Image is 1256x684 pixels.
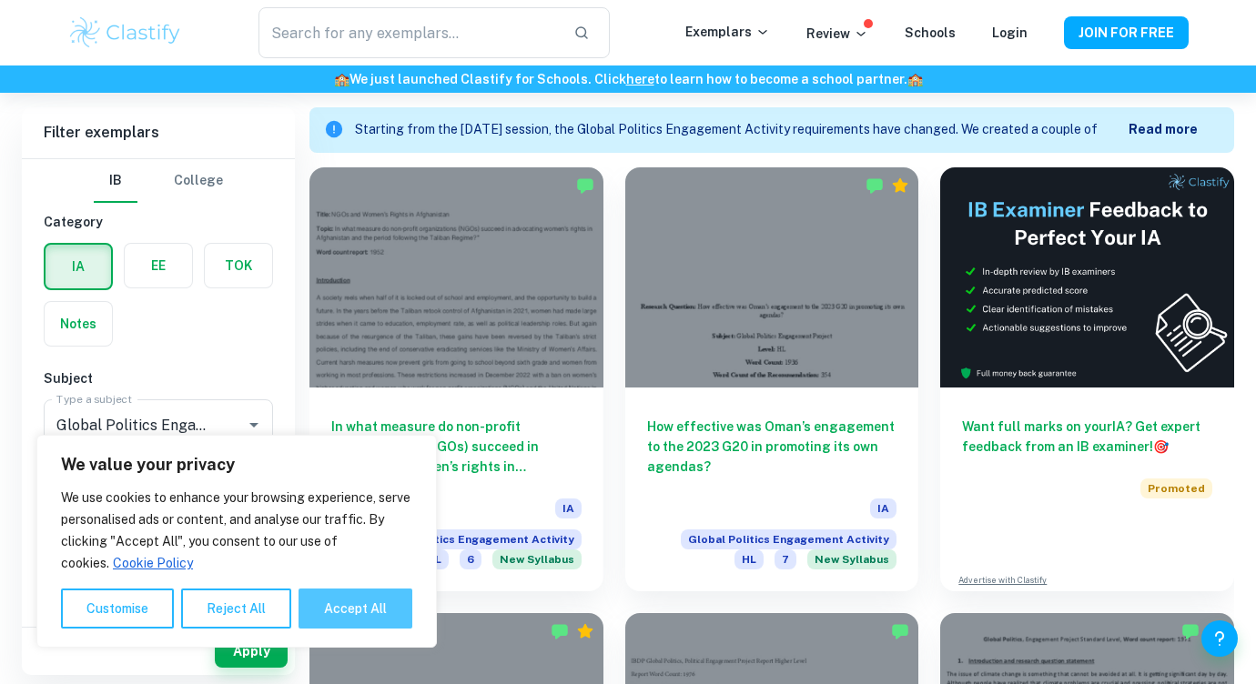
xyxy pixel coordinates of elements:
[681,529,896,549] span: Global Politics Engagement Activity
[61,588,174,629] button: Customise
[905,25,956,40] a: Schools
[61,454,412,476] p: We value your privacy
[551,622,569,640] img: Marked
[174,159,223,203] button: College
[299,588,412,629] button: Accept All
[734,549,764,569] span: HL
[807,549,896,569] div: Starting from the May 2026 session, the Global Politics Engagement Activity requirements have cha...
[891,176,909,195] div: Premium
[1140,478,1212,498] span: Promoted
[4,69,1252,89] h6: We just launched Clastify for Schools. Click to learn how to become a school partner.
[492,549,582,569] span: New Syllabus
[45,302,112,346] button: Notes
[258,7,559,58] input: Search for any exemplars...
[907,72,923,86] span: 🏫
[44,368,273,388] h6: Subject
[334,72,349,86] span: 🏫
[806,24,868,44] p: Review
[309,167,603,591] a: In what measure do non-profit organizations (NGOs) succeed in advocating women’s rights in [GEOGR...
[891,622,909,640] img: Marked
[940,167,1234,387] img: Thumbnail
[625,167,919,591] a: How effective was Oman’s engagement to the 2023 G20 in promoting its own agendas?IAGlobal Politic...
[992,25,1028,40] a: Login
[355,120,1129,140] p: Starting from the [DATE] session, the Global Politics Engagement Activity requirements have chang...
[56,391,132,407] label: Type a subject
[112,555,194,571] a: Cookie Policy
[870,498,896,518] span: IA
[94,159,137,203] button: IB
[1181,622,1200,640] img: Marked
[866,176,884,195] img: Marked
[492,549,582,569] div: Starting from the May 2026 session, the Global Politics Engagement Activity requirements have cha...
[626,72,654,86] a: here
[576,622,594,640] div: Premium
[685,22,770,42] p: Exemplars
[205,244,272,287] button: TOK
[460,549,481,569] span: 6
[36,435,437,648] div: We value your privacy
[775,549,796,569] span: 7
[44,212,273,232] h6: Category
[215,635,288,668] button: Apply
[1153,439,1169,454] span: 🎯
[1129,122,1198,136] b: Read more
[1201,620,1238,657] button: Help and Feedback
[555,498,582,518] span: IA
[61,487,412,574] p: We use cookies to enhance your browsing experience, serve personalised ads or content, and analys...
[67,15,183,51] img: Clastify logo
[181,588,291,629] button: Reject All
[962,417,1212,457] h6: Want full marks on your IA ? Get expert feedback from an IB examiner!
[94,159,223,203] div: Filter type choice
[22,107,295,158] h6: Filter exemplars
[46,245,111,288] button: IA
[576,176,594,195] img: Marked
[241,412,267,438] button: Open
[331,417,582,477] h6: In what measure do non-profit organizations (NGOs) succeed in advocating women’s rights in [GEOGR...
[125,244,192,287] button: EE
[940,167,1234,591] a: Want full marks on yourIA? Get expert feedback from an IB examiner!PromotedAdvertise with Clastify
[366,529,582,549] span: Global Politics Engagement Activity
[958,574,1047,587] a: Advertise with Clastify
[807,549,896,569] span: New Syllabus
[647,417,897,477] h6: How effective was Oman’s engagement to the 2023 G20 in promoting its own agendas?
[1064,16,1189,49] button: JOIN FOR FREE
